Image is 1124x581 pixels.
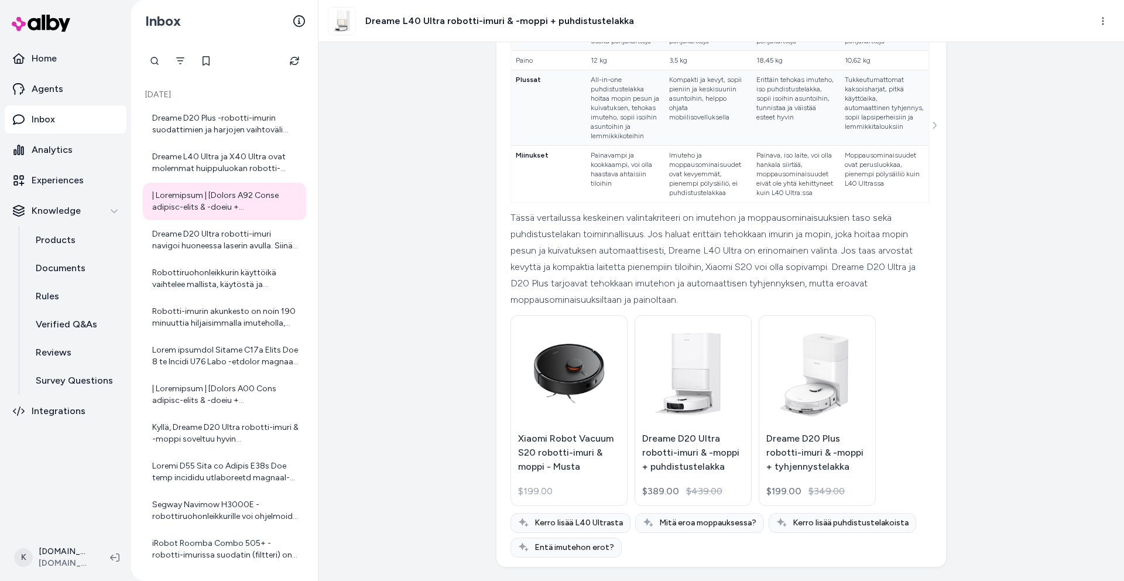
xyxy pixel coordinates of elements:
td: Paino [511,51,586,70]
a: Reviews [24,339,126,367]
button: K[DOMAIN_NAME] Shopify[DOMAIN_NAME] [7,539,101,576]
a: Robottiruohonleikkurin käyttöikä vaihtelee mallista, käytöstä ja huollosta riippuen, mutta yleise... [143,260,306,298]
td: Painava, iso laite, voi olla hankala siirtää, moppausominaisuudet eivät ole yhtä kehittyneet kuin... [752,146,840,203]
a: Robotti-imurin akunkesto on noin 190 minuuttia hiljaisimmalla imuteholla, mikä riittää suurtenkin... [143,299,306,336]
div: | Loremipsum | [Dolors A92 Conse adipisc-elits & -doeiu + temporincididunt](utlab://etd.magnaali.... [152,190,299,213]
p: Inbox [32,112,55,127]
div: Loremi D55 Sita co Adipis E38s Doe temp incididu utlaboreetd magnaal-enimadmi, venia quisno ex ul... [152,460,299,484]
button: See more [927,118,941,132]
a: Segway Navimow H3000E -robottiruohonleikkurille voi ohjelmoida useita erillisiä leikkuualueita. J... [143,492,306,529]
a: Lorem ipsumdol Sitame C17a Elits Doe 8 te Incidi U76 Labo -etdolor magnaal: | Enimadmini | [Venia... [143,337,306,375]
a: Dreame D20 Plus -robotti-imurin suodattimien ja harjojen vaihtoväli riippuu käytöstä, mutta yleis... [143,105,306,143]
div: Dreame D20 Ultra robotti-imuri navigoi huoneessa laserin avulla. Siinä on lasernavigointi ja Path... [152,228,299,252]
p: Dreame D20 Plus robotti-imuri & -moppi + tyhjennystelakka [766,432,868,474]
p: Experiences [32,173,84,187]
img: Dreame-L40-Ultra-1.jpg [328,8,355,35]
a: Home [5,45,126,73]
span: Mitä eroa moppauksessa? [659,517,756,529]
div: $389.00 [642,484,679,498]
img: Xiaomi Robot Vacuum S20 robotti-imuri & moppi - Musta [518,323,620,425]
div: Lorem ipsumdol Sitame C17a Elits Doe 8 te Incidi U76 Labo -etdolor magnaal: | Enimadmini | [Venia... [152,344,299,368]
td: Moppausominaisuudet ovat perusluokkaa, pienempi pölysäiliö kuin L40 Ultrassa [840,146,928,203]
div: Robotti-imurin akunkesto on noin 190 minuuttia hiljaisimmalla imuteholla, mikä riittää suurtenkin... [152,306,299,329]
a: Verified Q&As [24,310,126,339]
button: Refresh [283,49,306,73]
a: Products [24,226,126,254]
td: 3,5 kg [664,51,752,70]
a: Dreame D20 Ultra robotti-imuri & -moppi + puhdistustelakkaDreame D20 Ultra robotti-imuri & -moppi... [635,315,752,506]
p: Products [36,233,76,247]
td: Painavampi ja kookkaampi, voi olla haastava ahtaisiin tiloihin [586,146,664,203]
strong: Plussat [516,76,541,84]
td: Imuteho ja moppausominaisuudet ovat kevyemmät, pienempi pölysäiliö, ei puhdistustelakkaa [664,146,752,203]
a: Survey Questions [24,367,126,395]
h3: Dreame L40 Ultra robotti-imuri & -moppi + puhdistustelakka [365,14,634,28]
div: Segway Navimow H3000E -robottiruohonleikkurille voi ohjelmoida useita erillisiä leikkuualueita. J... [152,499,299,522]
div: Robottiruohonleikkurin käyttöikä vaihtelee mallista, käytöstä ja huollosta riippuen, mutta yleise... [152,267,299,290]
div: | Loremipsum | [Dolors A00 Cons adipisc-elits & -doeiu + temporincididunt](utlab://etd.magnaali.e... [152,383,299,406]
p: Agents [32,82,63,96]
a: iRobot Roomba Combo 505+ -robotti-imurissa suodatin (filtteri) on tärkeä osa laitteen toimintaa, ... [143,531,306,568]
td: Tukkeutumattomat kaksoisharjat, pitkä käyttöaika, automaattinen tyhjennys, sopii lapsiperheisiin ... [840,70,928,146]
p: Reviews [36,346,71,360]
div: Kyllä, Dreame D20 Ultra robotti-imuri & -moppi soveltuu hyvin lemmikkitalouteen. Sen huippuluokan... [152,422,299,445]
a: Agents [5,75,126,103]
p: Xiaomi Robot Vacuum S20 robotti-imuri & moppi - Musta [518,432,620,474]
td: Kompakti ja kevyt, sopii pieniin ja keskisuuriin asuntoihin, helppo ohjata mobiilisovelluksella [664,70,752,146]
button: Knowledge [5,197,126,225]
a: | Loremipsum | [Dolors A92 Conse adipisc-elits & -doeiu + temporincididunt](utlab://etd.magnaali.... [143,183,306,220]
a: Analytics [5,136,126,164]
a: Xiaomi Robot Vacuum S20 robotti-imuri & moppi - MustaXiaomi Robot Vacuum S20 robotti-imuri & mopp... [510,315,628,506]
p: Survey Questions [36,374,113,388]
a: Documents [24,254,126,282]
p: [DATE] [143,89,306,101]
a: Inbox [5,105,126,134]
p: Integrations [32,404,85,418]
td: Erittäin tehokas imuteho, iso puhdistustelakka, sopii isoihin asuntoihin, tunnistaa ja väistää es... [752,70,840,146]
div: Dreame L40 Ultra ja X40 Ultra ovat molemmat huippuluokan robotti-imureita, mutta niissä on joitak... [152,151,299,175]
a: Rules [24,282,126,310]
a: Kyllä, Dreame D20 Ultra robotti-imuri & -moppi soveltuu hyvin lemmikkitalouteen. Sen huippuluokan... [143,415,306,452]
p: Dreame D20 Ultra robotti-imuri & -moppi + puhdistustelakka [642,432,744,474]
div: $199.00 [766,484,801,498]
img: alby Logo [12,15,70,32]
button: Filter [169,49,192,73]
a: Dreame L40 Ultra ja X40 Ultra ovat molemmat huippuluokan robotti-imureita, mutta niissä on joitak... [143,144,306,182]
div: Tässä vertailussa keskeinen valintakriteeri on imutehon ja moppausominaisuuksien taso sekä puhdis... [510,210,929,308]
span: Kerro lisää L40 Ultrasta [534,517,623,529]
p: Rules [36,289,59,303]
a: Dreame D20 Ultra robotti-imuri navigoi huoneessa laserin avulla. Siinä on lasernavigointi ja Path... [143,221,306,259]
a: Loremi D55 Sita co Adipis E38s Doe temp incididu utlaboreetd magnaal-enimadmi, venia quisno ex ul... [143,453,306,491]
span: Entä imutehon erot? [534,542,614,553]
div: Dreame D20 Plus -robotti-imurin suodattimien ja harjojen vaihtoväli riippuu käytöstä, mutta yleis... [152,112,299,136]
a: Experiences [5,166,126,194]
td: 12 kg [586,51,664,70]
h2: Inbox [145,12,181,30]
td: 18,45 kg [752,51,840,70]
p: Knowledge [32,204,81,218]
td: All-in-one puhdistustelakka hoitaa mopin pesun ja kuivatuksen, tehokas imuteho, sopii isoihin asu... [586,70,664,146]
p: Home [32,52,57,66]
a: Dreame D20 Plus robotti-imuri & -moppi + tyhjennystelakkaDreame D20 Plus robotti-imuri & -moppi +... [759,315,876,506]
a: Integrations [5,397,126,425]
span: $199.00 [518,484,553,498]
img: Dreame D20 Plus robotti-imuri & -moppi + tyhjennystelakka [766,323,868,425]
img: Dreame D20 Ultra robotti-imuri & -moppi + puhdistustelakka [642,323,744,425]
p: [DOMAIN_NAME] Shopify [39,546,91,558]
div: iRobot Roomba Combo 505+ -robotti-imurissa suodatin (filtteri) on tärkeä osa laitteen toimintaa, ... [152,538,299,561]
p: Verified Q&As [36,317,97,331]
span: [DOMAIN_NAME] [39,558,91,569]
span: $349.00 [808,484,845,498]
span: $439.00 [686,484,722,498]
td: 10,62 kg [840,51,928,70]
p: Analytics [32,143,73,157]
span: K [14,548,33,567]
a: | Loremipsum | [Dolors A00 Cons adipisc-elits & -doeiu + temporincididunt](utlab://etd.magnaali.e... [143,376,306,413]
span: Kerro lisää puhdistustelakoista [793,517,909,529]
p: Documents [36,261,85,275]
strong: Miinukset [516,151,549,159]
